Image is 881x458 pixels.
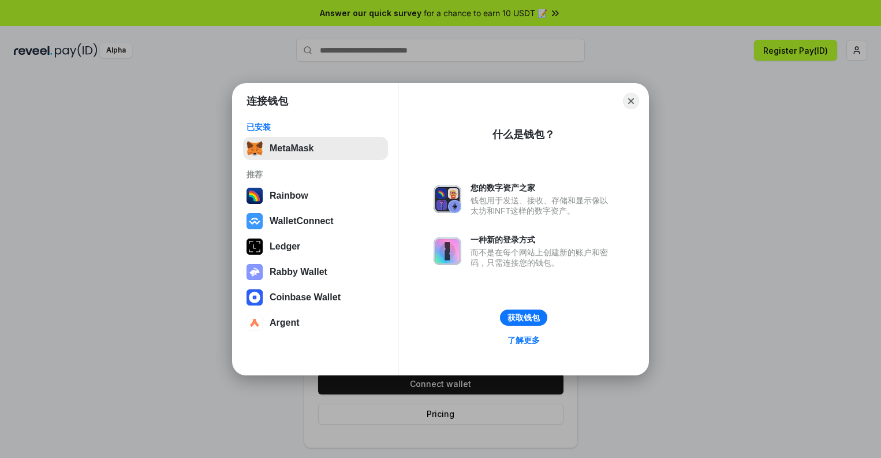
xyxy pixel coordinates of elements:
button: 获取钱包 [500,310,547,326]
div: 已安装 [247,122,384,132]
div: Argent [270,318,300,328]
img: svg+xml,%3Csvg%20xmlns%3D%22http%3A%2F%2Fwww.w3.org%2F2000%2Fsvg%22%20fill%3D%22none%22%20viewBox... [247,264,263,280]
div: 获取钱包 [507,312,540,323]
img: svg+xml,%3Csvg%20fill%3D%22none%22%20height%3D%2233%22%20viewBox%3D%220%200%2035%2033%22%20width%... [247,140,263,157]
div: 什么是钱包？ [492,128,555,142]
div: Coinbase Wallet [270,292,341,303]
div: Rainbow [270,191,308,201]
div: 您的数字资产之家 [471,183,614,193]
img: svg+xml,%3Csvg%20xmlns%3D%22http%3A%2F%2Fwww.w3.org%2F2000%2Fsvg%22%20fill%3D%22none%22%20viewBox... [434,237,461,265]
div: 钱包用于发送、接收、存储和显示像以太坊和NFT这样的数字资产。 [471,195,614,216]
img: svg+xml,%3Csvg%20width%3D%2228%22%20height%3D%2228%22%20viewBox%3D%220%200%2028%2028%22%20fill%3D... [247,289,263,306]
div: 一种新的登录方式 [471,234,614,245]
button: Close [623,93,639,109]
div: WalletConnect [270,216,334,226]
button: MetaMask [243,137,388,160]
h1: 连接钱包 [247,94,288,108]
img: svg+xml,%3Csvg%20xmlns%3D%22http%3A%2F%2Fwww.w3.org%2F2000%2Fsvg%22%20width%3D%2228%22%20height%3... [247,239,263,255]
img: svg+xml,%3Csvg%20xmlns%3D%22http%3A%2F%2Fwww.w3.org%2F2000%2Fsvg%22%20fill%3D%22none%22%20viewBox... [434,185,461,213]
button: Ledger [243,235,388,258]
div: 而不是在每个网站上创建新的账户和密码，只需连接您的钱包。 [471,247,614,268]
a: 了解更多 [501,333,547,348]
button: Coinbase Wallet [243,286,388,309]
img: svg+xml,%3Csvg%20width%3D%2228%22%20height%3D%2228%22%20viewBox%3D%220%200%2028%2028%22%20fill%3D... [247,315,263,331]
img: svg+xml,%3Csvg%20width%3D%2228%22%20height%3D%2228%22%20viewBox%3D%220%200%2028%2028%22%20fill%3D... [247,213,263,229]
img: svg+xml,%3Csvg%20width%3D%22120%22%20height%3D%22120%22%20viewBox%3D%220%200%20120%20120%22%20fil... [247,188,263,204]
div: Ledger [270,241,300,252]
div: 推荐 [247,169,384,180]
button: Rainbow [243,184,388,207]
button: Argent [243,311,388,334]
div: MetaMask [270,143,313,154]
div: Rabby Wallet [270,267,327,277]
button: WalletConnect [243,210,388,233]
button: Rabby Wallet [243,260,388,284]
div: 了解更多 [507,335,540,345]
